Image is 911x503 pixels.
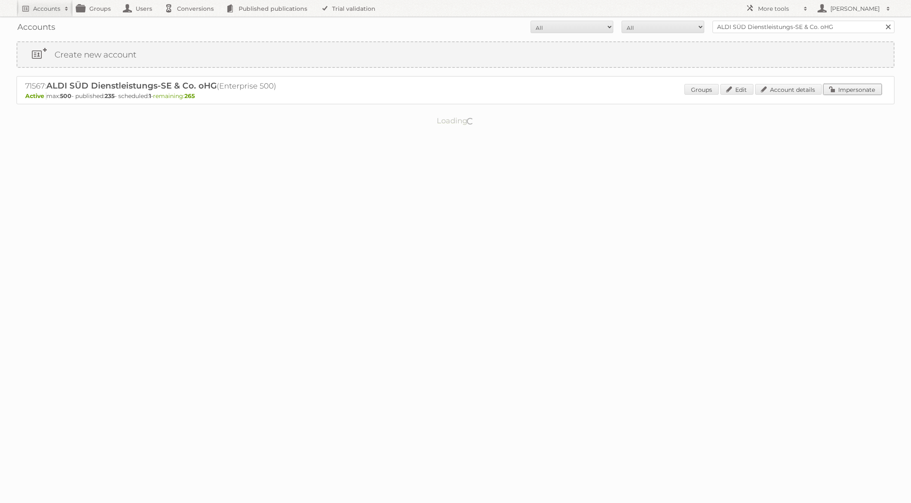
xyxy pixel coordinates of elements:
p: max: - published: - scheduled: - [25,92,886,100]
h2: Accounts [33,5,60,13]
h2: [PERSON_NAME] [828,5,882,13]
a: Impersonate [823,84,882,95]
strong: 500 [60,92,72,100]
strong: 235 [105,92,115,100]
a: Create new account [17,42,894,67]
strong: 1 [149,92,151,100]
a: Account details [755,84,822,95]
span: remaining: [153,92,195,100]
p: Loading [411,113,500,129]
span: Active [25,92,46,100]
a: Groups [684,84,719,95]
span: ALDI SÜD Dienstleistungs-SE & Co. oHG [46,81,217,91]
h2: More tools [758,5,799,13]
h2: 71567: (Enterprise 500) [25,81,315,91]
strong: 265 [184,92,195,100]
a: Edit [720,84,753,95]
